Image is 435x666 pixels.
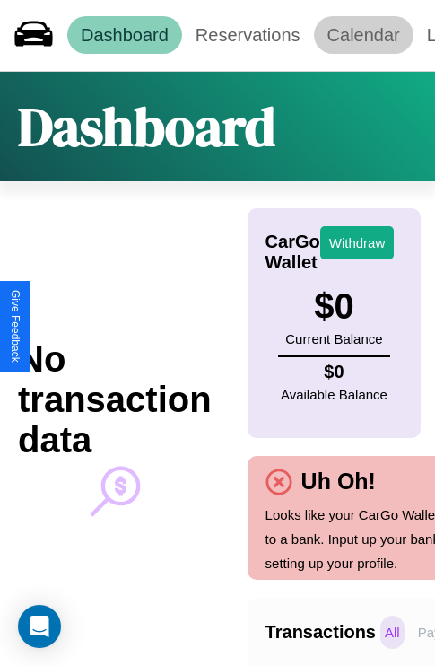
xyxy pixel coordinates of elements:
[285,327,382,351] p: Current Balance
[18,605,61,648] div: Open Intercom Messenger
[320,226,395,259] button: Withdraw
[285,286,382,327] h3: $ 0
[9,290,22,363] div: Give Feedback
[182,16,314,54] a: Reservations
[18,90,275,163] h1: Dashboard
[281,362,387,382] h4: $ 0
[265,622,376,643] h4: Transactions
[380,616,405,649] p: All
[265,232,320,273] h4: CarGo Wallet
[292,469,385,495] h4: Uh Oh!
[281,382,387,407] p: Available Balance
[67,16,182,54] a: Dashboard
[314,16,413,54] a: Calendar
[18,339,212,460] h2: No transaction data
